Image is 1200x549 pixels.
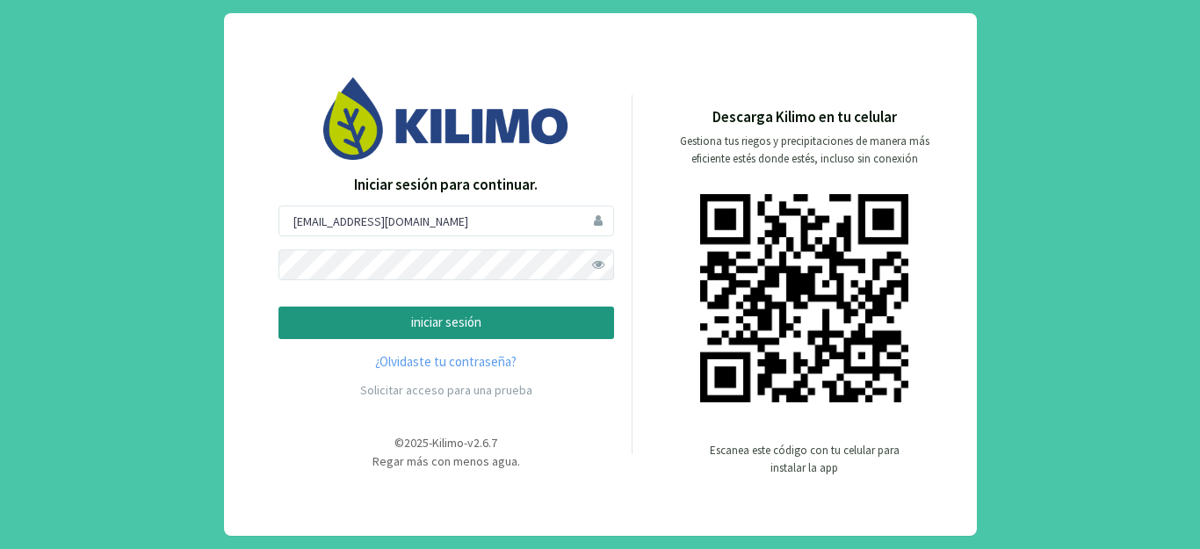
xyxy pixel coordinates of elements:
[360,382,532,398] a: Solicitar acceso para una prueba
[394,435,404,451] span: ©
[278,352,614,372] a: ¿Olvidaste tu contraseña?
[432,435,464,451] span: Kilimo
[669,133,940,168] p: Gestiona tus riegos y precipitaciones de manera más eficiente estés donde estés, incluso sin cone...
[278,307,614,339] button: iniciar sesión
[323,77,569,159] img: Image
[708,442,901,477] p: Escanea este código con tu celular para instalar la app
[278,174,614,197] p: Iniciar sesión para continuar.
[293,313,599,333] p: iniciar sesión
[278,206,614,236] input: Usuario
[467,435,497,451] span: v2.6.7
[404,435,429,451] span: 2025
[712,106,897,129] p: Descarga Kilimo en tu celular
[700,194,908,402] img: qr code
[429,435,432,451] span: -
[464,435,467,451] span: -
[372,453,520,469] span: Regar más con menos agua.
